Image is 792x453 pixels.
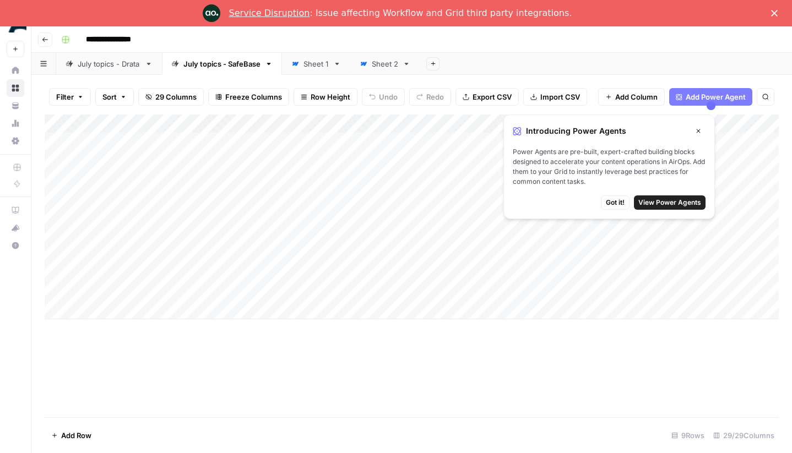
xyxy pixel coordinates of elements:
[667,427,709,444] div: 9 Rows
[7,220,24,236] div: What's new?
[155,91,197,102] span: 29 Columns
[7,79,24,97] a: Browse
[513,124,706,138] div: Introducing Power Agents
[95,88,134,106] button: Sort
[409,88,451,106] button: Redo
[598,88,665,106] button: Add Column
[138,88,204,106] button: 29 Columns
[540,91,580,102] span: Import CSV
[56,91,74,102] span: Filter
[634,195,706,210] button: View Power Agents
[229,8,310,18] a: Service Disruption
[294,88,357,106] button: Row Height
[379,91,398,102] span: Undo
[203,4,220,22] img: Profile image for Engineering
[638,198,701,208] span: View Power Agents
[7,201,24,219] a: AirOps Academy
[686,91,746,102] span: Add Power Agent
[523,88,587,106] button: Import CSV
[771,10,782,17] div: Close
[350,53,420,75] a: Sheet 2
[49,88,91,106] button: Filter
[7,97,24,114] a: Your Data
[45,427,98,444] button: Add Row
[455,88,519,106] button: Export CSV
[78,58,140,69] div: July topics - Drata
[669,88,752,106] button: Add Power Agent
[7,62,24,79] a: Home
[606,198,625,208] span: Got it!
[183,58,261,69] div: July topics - SafeBase
[229,8,572,19] div: : Issue affecting Workflow and Grid third party integrations.
[601,195,630,210] button: Got it!
[709,427,779,444] div: 29/29 Columns
[7,219,24,237] button: What's new?
[303,58,329,69] div: Sheet 1
[102,91,117,102] span: Sort
[282,53,350,75] a: Sheet 1
[61,430,91,441] span: Add Row
[362,88,405,106] button: Undo
[615,91,658,102] span: Add Column
[162,53,282,75] a: July topics - SafeBase
[7,114,24,132] a: Usage
[225,91,282,102] span: Freeze Columns
[426,91,444,102] span: Redo
[513,147,706,187] span: Power Agents are pre-built, expert-crafted building blocks designed to accelerate your content op...
[372,58,398,69] div: Sheet 2
[208,88,289,106] button: Freeze Columns
[7,132,24,150] a: Settings
[56,53,162,75] a: July topics - Drata
[473,91,512,102] span: Export CSV
[7,237,24,254] button: Help + Support
[311,91,350,102] span: Row Height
